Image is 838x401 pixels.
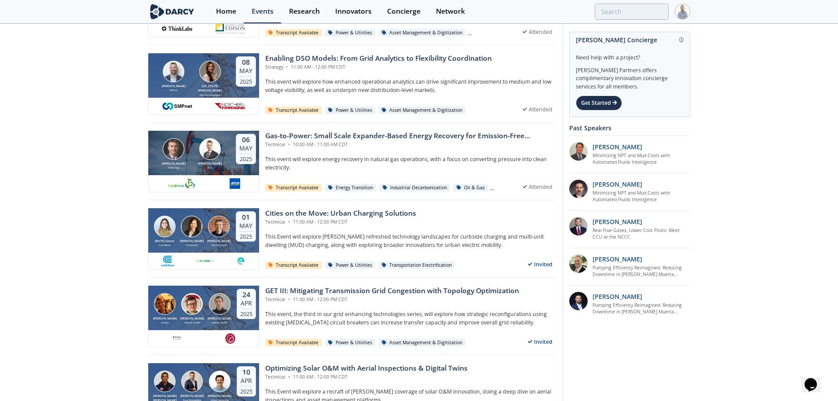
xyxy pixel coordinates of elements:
[265,64,492,71] div: Strategy 11:00 AM - 12:00 PM CDT
[154,216,176,237] img: Lucia Game
[265,107,322,114] div: Transcript Available
[148,208,556,270] a: Lucia Game [DATE] Game Con Edison Rachel Corn [PERSON_NAME] GoPowerEV Patrick Finch [PERSON_NAME]...
[239,213,252,222] div: 01
[239,58,252,67] div: 08
[209,371,231,392] img: Henrique Balchada
[524,336,556,347] div: Invited
[230,178,241,189] img: atco.com.png
[199,138,221,160] img: Shayne Dunbar
[265,29,322,37] div: Transcript Available
[199,61,221,82] img: Georgia Wilde
[593,292,642,301] p: [PERSON_NAME]
[163,61,184,82] img: Anastasios Rousis
[265,286,519,296] div: GET III: Mitigating Transmission Grid Congestion with Topology Optimization
[239,222,252,230] div: May
[593,190,691,204] a: Minimizing NPT and Mud Costs with Automated Fluids Intelligence
[205,243,233,247] div: ElectroTempo
[524,259,556,270] div: Invited
[379,107,466,114] div: Asset Management & Digitization
[325,339,376,347] div: Power & Utilities
[239,144,252,152] div: May
[154,371,176,392] img: Daniel Mello Guimaraes
[196,162,223,166] div: [PERSON_NAME]
[379,339,466,347] div: Asset Management & Digitization
[240,386,252,395] div: 2025
[569,180,588,198] img: 0796ef69-b90a-4e68-ba11-5d0191a10bb8
[240,309,252,317] div: 2025
[325,184,377,192] div: Energy Transition
[679,37,684,42] img: information.svg
[235,256,246,266] img: 1653497294540-1643996190329%5B1%5D
[265,310,556,327] p: This event, the third in our grid enhancing technologies series, will explore how strategic recon...
[379,29,466,37] div: Asset Management & Digitization
[265,339,322,347] div: Transcript Available
[265,53,492,64] div: Enabling DSO Models: From Grid Analytics to Flexibility Coordination
[436,8,465,15] div: Network
[239,231,252,240] div: 2025
[576,32,684,48] div: [PERSON_NAME] Concierge
[265,208,416,219] div: Cities on the Move: Urban Charging Solutions
[239,136,252,144] div: 06
[240,368,252,377] div: 10
[593,265,691,279] a: Pumping Efficiency Reimagined: Reducing Downtime in [PERSON_NAME] Muerta Completions
[181,216,202,237] img: Rachel Corn
[160,88,187,92] div: SMPnet
[289,8,320,15] div: Research
[215,101,245,111] img: 70d35f63-5f06-4a1b-a59d-539dcf924fe9
[287,374,292,380] span: •
[569,292,588,310] img: 3512a492-ffb1-43a2-aa6f-1f7185b1b763
[148,286,556,347] a: Nicolas Lair [PERSON_NAME] Artelys Clemens Wasner [PERSON_NAME] enliteAI GmbH Anton Fuxjäger [PER...
[178,239,205,244] div: [PERSON_NAME]
[265,141,556,148] div: Technical 10:00 AM - 11:00 AM CDT
[265,374,468,381] div: Technical 11:00 AM - 12:00 PM CDT
[285,64,289,70] span: •
[160,162,187,166] div: [PERSON_NAME]
[154,293,176,315] img: Nicolas Lair
[163,138,184,160] img: James Cleland
[569,217,588,235] img: 47500b57-f1ab-48fc-99f2-2a06715d5bad
[569,254,588,273] img: 86e59a17-6af7-4f0c-90df-8cecba4476f1
[206,394,233,399] div: [PERSON_NAME]
[160,166,187,169] div: TAKEnergy
[160,84,187,89] div: [PERSON_NAME]
[215,23,245,34] img: sce.com.png
[265,131,556,141] div: Gas-to-Power: Small Scale Expander-Based Energy Recovery for Emission-Free Electricity
[325,29,376,37] div: Power & Utilities
[265,296,519,303] div: Technical 11:00 AM - 12:00 PM CDT
[576,62,684,91] div: [PERSON_NAME] Partners offers complimentary innovation concierge services for all members.
[569,142,588,161] img: f391ab45-d698-4384-b787-576124f63af6
[801,366,829,392] iframe: chat widget
[161,256,174,266] img: 1616516254073-ConEd.jpg
[209,293,231,315] img: Anton Fuxjäger
[216,8,236,15] div: Home
[265,184,322,192] div: Transcript Available
[379,261,455,269] div: Transportation Electrification
[576,48,684,62] div: Need help with a project?
[593,217,642,226] p: [PERSON_NAME]
[179,316,206,321] div: [PERSON_NAME]
[252,8,274,15] div: Events
[179,321,206,324] div: enliteAI GmbH
[265,363,468,374] div: Optimizing Solar O&M with Aerial Inspections & Digital Twins
[593,227,691,241] a: Real Flue Gases, Lower Cost Pilots: Meet CCU at the NCCC
[569,120,690,136] div: Past Speakers
[208,216,230,237] img: Patrick Finch
[325,261,376,269] div: Power & Utilities
[151,316,179,321] div: [PERSON_NAME]
[675,4,690,19] img: Profile
[380,184,450,192] div: Industrial Decarbonization
[179,394,206,399] div: [PERSON_NAME]
[178,243,205,247] div: GoPowerEV
[593,254,642,264] p: [PERSON_NAME]
[206,321,233,324] div: enliteAI GmbH
[148,131,556,192] a: James Cleland [PERSON_NAME] TAKEnergy Shayne Dunbar [PERSON_NAME] Atco 06 May 2025 Gas-to-Power: ...
[225,333,236,344] img: f896e2a8-23af-4238-8f83-2c2df604f428
[593,142,642,151] p: [PERSON_NAME]
[172,333,183,344] img: 9d8d18fb-46c2-48b1-a039-9c9606712bf4
[265,78,556,94] p: This event will explore how enhanced operational analytics can drive significant improvement to m...
[593,152,691,166] a: Minimizing NPT and Mud Costs with Automated Fluids Intelligence
[593,180,642,189] p: [PERSON_NAME]
[265,233,556,249] p: This Event will explore [PERSON_NAME] refreshed technology landscapes for curbside charging and m...
[325,107,376,114] div: Power & Utilities
[387,8,421,15] div: Concierge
